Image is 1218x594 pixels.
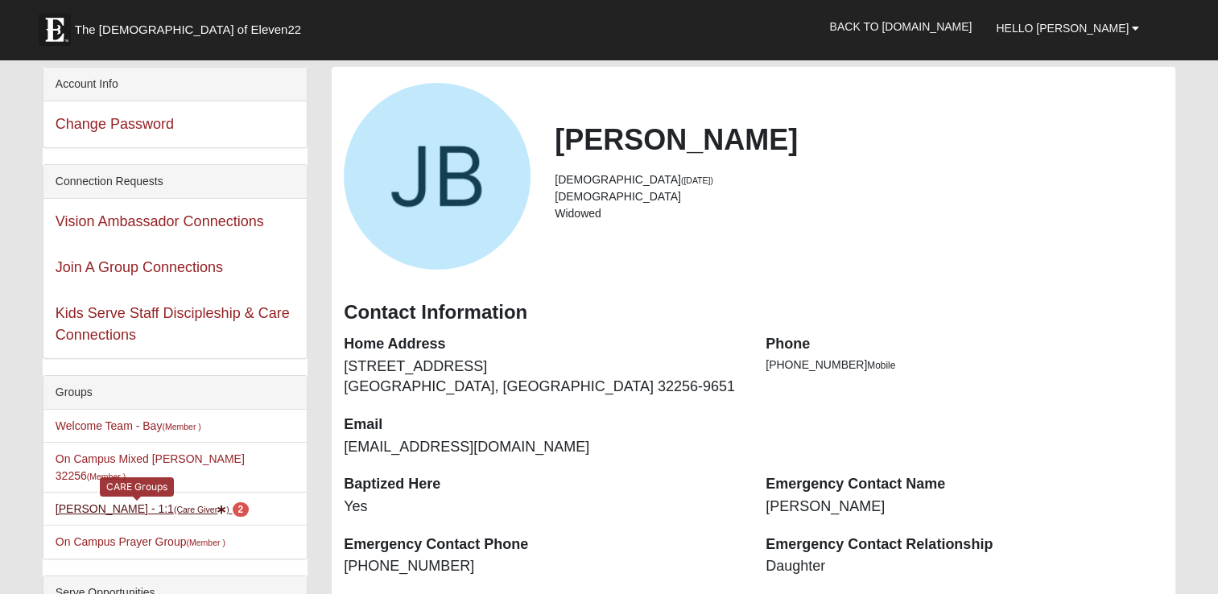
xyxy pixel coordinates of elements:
a: Kids Serve Staff Discipleship & Care Connections [56,305,290,343]
small: (Member ) [87,472,126,481]
a: Vision Ambassador Connections [56,213,264,229]
small: (Care Giver ) [174,505,229,514]
dd: [PERSON_NAME] [766,497,1163,518]
h2: [PERSON_NAME] [555,122,1163,157]
dt: Baptized Here [344,474,741,495]
dt: Emergency Contact Phone [344,534,741,555]
div: Account Info [43,68,307,101]
span: number of pending members [233,502,250,517]
a: [PERSON_NAME] - 1:1(Care Giver) 2 [56,502,249,515]
div: CARE Groups [100,477,174,496]
a: Join A Group Connections [56,259,223,275]
a: Welcome Team - Bay(Member ) [56,419,201,432]
a: On Campus Mixed [PERSON_NAME] 32256(Member ) [56,452,245,482]
a: Hello [PERSON_NAME] [984,8,1151,48]
dd: [EMAIL_ADDRESS][DOMAIN_NAME] [344,437,741,458]
dt: Phone [766,334,1163,355]
img: Eleven22 logo [39,14,71,46]
h3: Contact Information [344,301,1163,324]
dd: Daughter [766,556,1163,577]
dd: [PHONE_NUMBER] [344,556,741,577]
dd: Yes [344,497,741,518]
dd: [STREET_ADDRESS] [GEOGRAPHIC_DATA], [GEOGRAPHIC_DATA] 32256-9651 [344,357,741,398]
dt: Home Address [344,334,741,355]
small: (Member ) [162,422,200,431]
a: Change Password [56,116,174,132]
small: ([DATE]) [681,175,713,185]
a: The [DEMOGRAPHIC_DATA] of Eleven22 [31,6,353,46]
div: Connection Requests [43,165,307,199]
a: View Fullsize Photo [344,83,531,270]
span: Mobile [867,360,895,371]
dt: Email [344,415,741,435]
dt: Emergency Contact Name [766,474,1163,495]
small: (Member ) [186,538,225,547]
li: [DEMOGRAPHIC_DATA] [555,188,1163,205]
li: [DEMOGRAPHIC_DATA] [555,171,1163,188]
a: Back to [DOMAIN_NAME] [817,6,984,47]
span: The [DEMOGRAPHIC_DATA] of Eleven22 [75,22,301,38]
a: On Campus Prayer Group(Member ) [56,535,225,548]
li: [PHONE_NUMBER] [766,357,1163,373]
span: Hello [PERSON_NAME] [996,22,1129,35]
div: Groups [43,376,307,410]
dt: Emergency Contact Relationship [766,534,1163,555]
li: Widowed [555,205,1163,222]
